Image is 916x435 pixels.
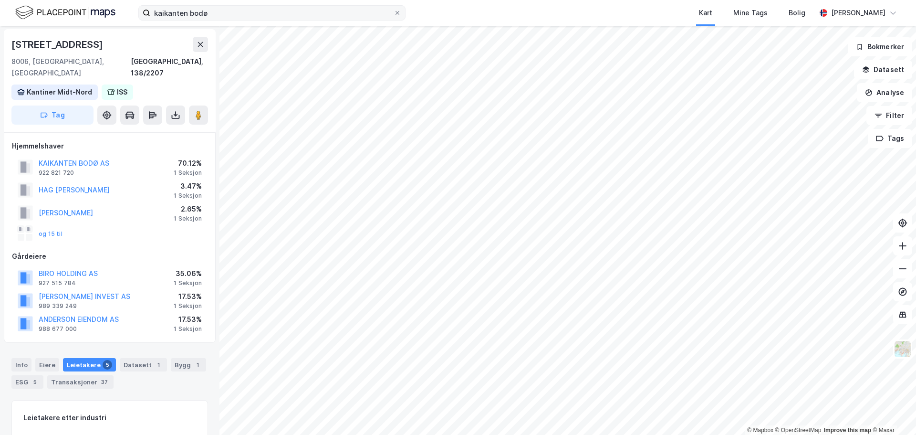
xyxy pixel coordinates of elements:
[174,314,202,325] div: 17.53%
[11,106,94,125] button: Tag
[174,279,202,287] div: 1 Seksjon
[12,140,208,152] div: Hjemmelshaver
[117,86,127,98] div: ISS
[868,129,912,148] button: Tags
[39,169,74,177] div: 922 821 720
[174,215,202,223] div: 1 Seksjon
[775,427,822,434] a: OpenStreetMap
[23,412,196,424] div: Leietakere etter industri
[174,180,202,192] div: 3.47%
[699,7,712,19] div: Kart
[39,279,76,287] div: 927 515 784
[193,360,202,370] div: 1
[30,377,40,387] div: 5
[11,37,105,52] div: [STREET_ADDRESS]
[894,340,912,358] img: Z
[99,377,110,387] div: 37
[174,203,202,215] div: 2.65%
[848,37,912,56] button: Bokmerker
[747,427,773,434] a: Mapbox
[174,192,202,200] div: 1 Seksjon
[63,358,116,371] div: Leietakere
[131,56,208,79] div: [GEOGRAPHIC_DATA], 138/2207
[11,56,131,79] div: 8006, [GEOGRAPHIC_DATA], [GEOGRAPHIC_DATA]
[824,427,871,434] a: Improve this map
[103,360,112,370] div: 5
[174,302,202,310] div: 1 Seksjon
[11,358,31,371] div: Info
[854,60,912,79] button: Datasett
[47,375,114,389] div: Transaksjoner
[120,358,167,371] div: Datasett
[11,375,43,389] div: ESG
[154,360,163,370] div: 1
[831,7,885,19] div: [PERSON_NAME]
[866,106,912,125] button: Filter
[150,6,394,20] input: Søk på adresse, matrikkel, gårdeiere, leietakere eller personer
[174,158,202,169] div: 70.12%
[12,251,208,262] div: Gårdeiere
[39,302,77,310] div: 989 339 249
[857,83,912,102] button: Analyse
[174,169,202,177] div: 1 Seksjon
[15,4,115,21] img: logo.f888ab2527a4732fd821a326f86c7f29.svg
[174,268,202,279] div: 35.06%
[733,7,768,19] div: Mine Tags
[174,291,202,302] div: 17.53%
[868,389,916,435] iframe: Chat Widget
[868,389,916,435] div: Kontrollprogram for chat
[27,86,92,98] div: Kantiner Midt-Nord
[35,358,59,371] div: Eiere
[789,7,805,19] div: Bolig
[174,325,202,333] div: 1 Seksjon
[39,325,77,333] div: 988 677 000
[171,358,206,371] div: Bygg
